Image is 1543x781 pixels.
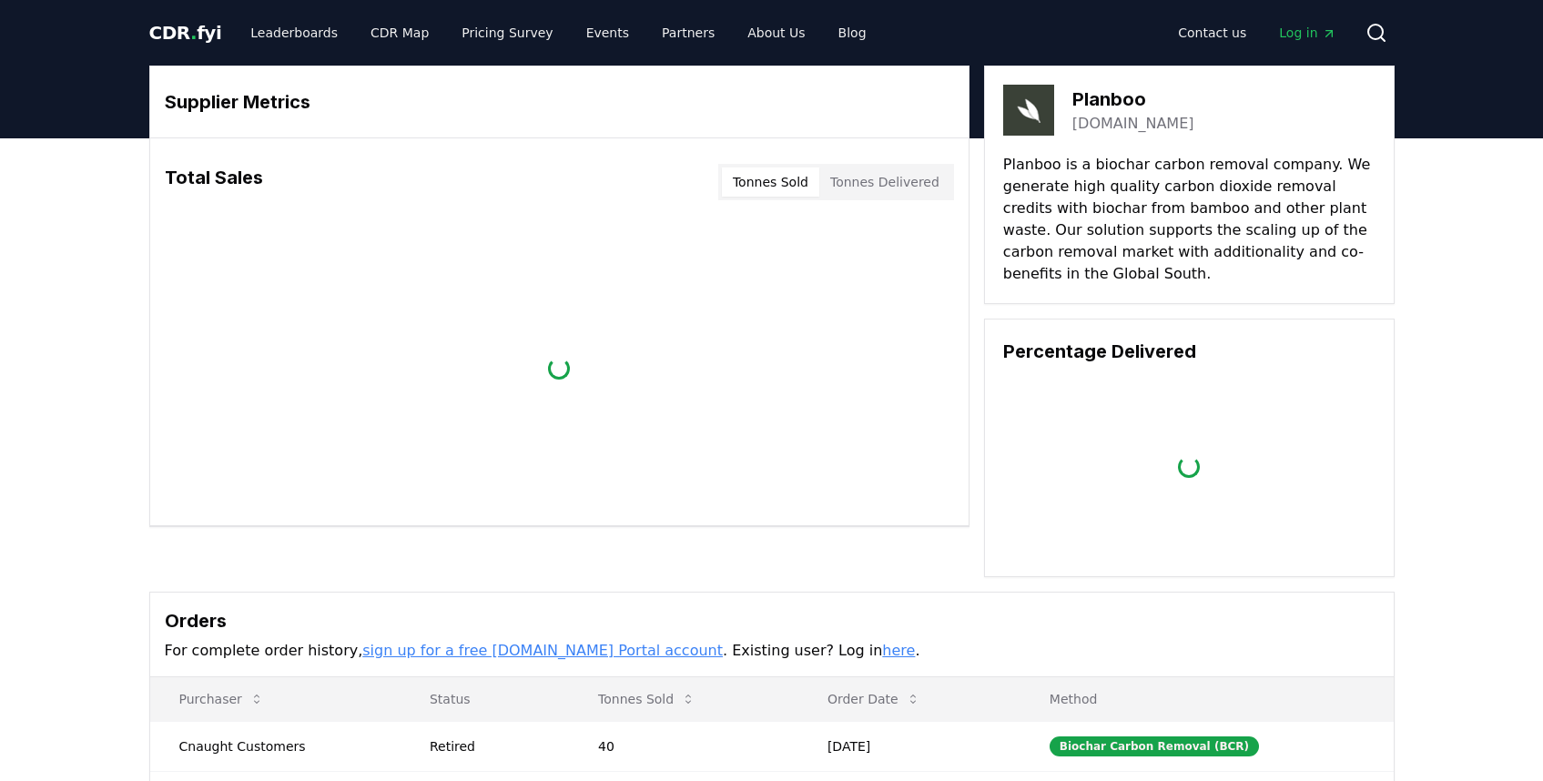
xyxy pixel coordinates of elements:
button: Tonnes Sold [584,681,710,717]
p: Status [415,690,554,708]
button: Tonnes Sold [722,167,819,197]
h3: Total Sales [165,164,263,200]
h3: Supplier Metrics [165,88,954,116]
p: Method [1035,690,1379,708]
h3: Planboo [1072,86,1194,113]
div: Biochar Carbon Removal (BCR) [1050,736,1259,756]
div: loading [548,358,570,380]
a: Events [572,16,644,49]
a: CDR Map [356,16,443,49]
span: . [190,22,197,44]
a: sign up for a free [DOMAIN_NAME] Portal account [362,642,723,659]
td: 40 [569,721,798,771]
nav: Main [236,16,880,49]
a: Pricing Survey [447,16,567,49]
span: Log in [1279,24,1335,42]
a: Blog [824,16,881,49]
a: Leaderboards [236,16,352,49]
div: Retired [430,737,554,756]
button: Purchaser [165,681,279,717]
a: [DOMAIN_NAME] [1072,113,1194,135]
td: Cnaught Customers [150,721,401,771]
a: Log in [1264,16,1350,49]
a: Partners [647,16,729,49]
a: CDR.fyi [149,20,222,46]
a: Contact us [1163,16,1261,49]
nav: Main [1163,16,1350,49]
p: Planboo is a biochar carbon removal company. We generate high quality carbon dioxide removal cred... [1003,154,1376,285]
img: Planboo-logo [1003,85,1054,136]
button: Order Date [813,681,935,717]
td: [DATE] [798,721,1020,771]
a: About Us [733,16,819,49]
a: here [882,642,915,659]
p: For complete order history, . Existing user? Log in . [165,640,1379,662]
div: loading [1178,456,1200,478]
button: Tonnes Delivered [819,167,950,197]
span: CDR fyi [149,22,222,44]
h3: Percentage Delivered [1003,338,1376,365]
h3: Orders [165,607,1379,634]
